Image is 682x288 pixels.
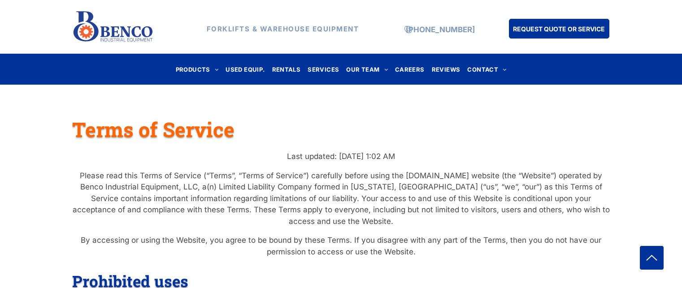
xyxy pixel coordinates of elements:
span: Terms of Service [72,116,235,142]
a: CONTACT [464,63,510,75]
a: REQUEST QUOTE OR SERVICE [509,19,609,39]
a: CAREERS [391,63,428,75]
a: SERVICES [304,63,343,75]
p: By accessing or using the Website, you agree to be bound by these Terms. If you disagree with any... [72,235,610,258]
a: RENTALS [269,63,304,75]
a: USED EQUIP. [222,63,268,75]
p: Last updated: [DATE] 1:02 AM [72,151,610,163]
a: REVIEWS [428,63,464,75]
strong: FORKLIFTS & WAREHOUSE EQUIPMENT [207,25,359,33]
span: REQUEST QUOTE OR SERVICE [513,21,605,37]
a: [PHONE_NUMBER] [406,25,475,34]
a: PRODUCTS [172,63,222,75]
a: OUR TEAM [343,63,391,75]
p: Please read this Terms of Service (“Terms”, “Terms of Service”) carefully before using the [DOMAI... [72,170,610,228]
